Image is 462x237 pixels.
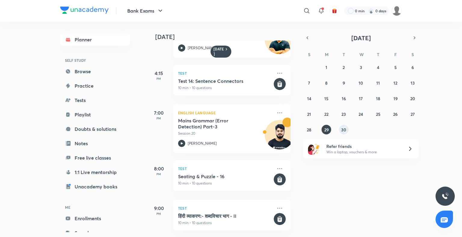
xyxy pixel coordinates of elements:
abbr: September 14, 2025 [307,96,311,101]
button: September 5, 2025 [391,62,400,72]
abbr: September 3, 2025 [360,64,362,70]
abbr: September 19, 2025 [393,96,398,101]
abbr: Saturday [411,52,414,57]
abbr: September 9, 2025 [343,80,345,86]
a: Browse [60,65,130,77]
abbr: Friday [394,52,397,57]
button: September 10, 2025 [356,78,366,88]
img: referral [308,143,320,155]
button: September 3, 2025 [356,62,366,72]
button: September 20, 2025 [408,94,417,103]
button: September 17, 2025 [356,94,366,103]
p: 10 min • 10 questions [178,181,273,186]
h6: Refer friends [326,143,400,149]
a: 1:1 Live mentorship [60,166,130,178]
button: September 1, 2025 [322,62,331,72]
a: Free live classes [60,152,130,164]
abbr: September 21, 2025 [307,111,311,117]
button: September 11, 2025 [373,78,383,88]
p: PM [147,212,171,215]
button: [DATE] [312,34,410,42]
abbr: September 12, 2025 [393,80,397,86]
a: Practice [60,80,130,92]
abbr: September 25, 2025 [376,111,380,117]
abbr: Thursday [377,52,379,57]
button: September 7, 2025 [304,78,314,88]
abbr: September 16, 2025 [342,96,346,101]
abbr: September 29, 2025 [324,127,329,133]
abbr: September 18, 2025 [376,96,380,101]
p: 10 min • 10 questions [178,220,273,226]
button: September 24, 2025 [356,109,366,119]
p: Test [178,70,273,77]
abbr: September 13, 2025 [411,80,415,86]
abbr: September 2, 2025 [343,64,345,70]
abbr: September 28, 2025 [307,127,311,133]
abbr: Monday [325,52,328,57]
h5: Mains Grammar (Error Detection) Part-3 [178,118,253,130]
abbr: September 22, 2025 [324,111,328,117]
button: Bank Exams [124,5,168,17]
button: September 13, 2025 [408,78,417,88]
a: Doubts & solutions [60,123,130,135]
p: PM [147,172,171,176]
button: September 29, 2025 [322,125,331,134]
abbr: Sunday [308,52,310,57]
p: Win a laptop, vouchers & more [326,149,400,155]
img: ttu [442,193,449,200]
abbr: September 15, 2025 [324,96,328,101]
abbr: September 30, 2025 [341,127,346,133]
abbr: September 6, 2025 [411,64,414,70]
button: September 22, 2025 [322,109,331,119]
abbr: September 27, 2025 [411,111,415,117]
abbr: September 5, 2025 [394,64,397,70]
button: September 28, 2025 [304,125,314,134]
p: [PERSON_NAME] [188,45,217,51]
abbr: September 17, 2025 [359,96,363,101]
a: Playlist [60,109,130,121]
abbr: September 7, 2025 [308,80,310,86]
button: September 19, 2025 [391,94,400,103]
a: Planner [60,34,130,46]
p: [PERSON_NAME] [188,141,217,146]
img: Company Logo [60,7,109,14]
h5: 7:00 [147,109,171,116]
button: September 25, 2025 [373,109,383,119]
img: Avatar [265,123,294,152]
a: Enrollments [60,212,130,224]
button: September 30, 2025 [339,125,349,134]
h6: SELF STUDY [60,55,130,65]
abbr: Tuesday [343,52,345,57]
p: Test [178,205,273,212]
button: September 15, 2025 [322,94,331,103]
button: September 27, 2025 [408,109,417,119]
img: streak [368,8,374,14]
button: avatar [330,6,339,16]
abbr: September 10, 2025 [359,80,363,86]
abbr: September 20, 2025 [410,96,415,101]
h5: 9:00 [147,205,171,212]
button: September 18, 2025 [373,94,383,103]
abbr: September 11, 2025 [376,80,380,86]
a: Notes [60,137,130,149]
abbr: September 26, 2025 [393,111,398,117]
h5: 8:00 [147,165,171,172]
button: September 12, 2025 [391,78,400,88]
button: September 9, 2025 [339,78,349,88]
span: [DATE] [351,34,371,42]
button: September 8, 2025 [322,78,331,88]
abbr: September 4, 2025 [377,64,379,70]
p: PM [147,116,171,120]
a: Company Logo [60,7,109,15]
p: English Language [178,109,273,116]
button: September 26, 2025 [391,109,400,119]
a: Unacademy books [60,181,130,193]
p: Test [178,165,273,172]
button: September 4, 2025 [373,62,383,72]
button: September 14, 2025 [304,94,314,103]
img: shruti garg [392,6,402,16]
h5: Seating & Puzzle - 16 [178,173,273,179]
img: avatar [332,8,337,13]
button: September 6, 2025 [408,62,417,72]
button: September 16, 2025 [339,94,349,103]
